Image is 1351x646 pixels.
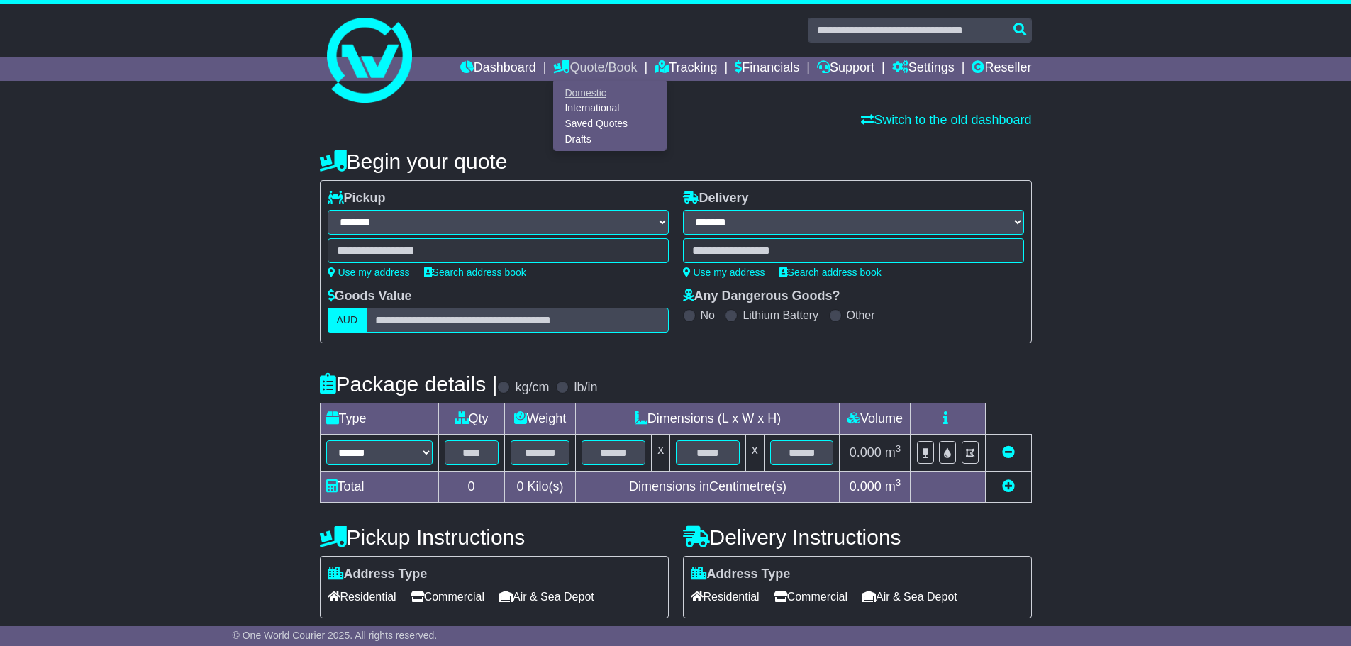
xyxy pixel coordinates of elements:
[516,479,523,494] span: 0
[320,403,438,435] td: Type
[885,445,901,460] span: m
[328,191,386,206] label: Pickup
[850,479,882,494] span: 0.000
[1002,479,1015,494] a: Add new item
[683,267,765,278] a: Use my address
[840,403,911,435] td: Volume
[328,567,428,582] label: Address Type
[328,586,396,608] span: Residential
[574,380,597,396] label: lb/in
[861,113,1031,127] a: Switch to the old dashboard
[774,586,847,608] span: Commercial
[553,81,667,151] div: Quote/Book
[320,525,669,549] h4: Pickup Instructions
[892,57,955,81] a: Settings
[735,57,799,81] a: Financials
[320,150,1032,173] h4: Begin your quote
[691,586,760,608] span: Residential
[233,630,438,641] span: © One World Courier 2025. All rights reserved.
[328,289,412,304] label: Goods Value
[850,445,882,460] span: 0.000
[424,267,526,278] a: Search address book
[683,525,1032,549] h4: Delivery Instructions
[862,586,957,608] span: Air & Sea Depot
[896,443,901,454] sup: 3
[885,479,901,494] span: m
[504,472,576,503] td: Kilo(s)
[576,403,840,435] td: Dimensions (L x W x H)
[743,308,818,322] label: Lithium Battery
[328,308,367,333] label: AUD
[460,57,536,81] a: Dashboard
[504,403,576,435] td: Weight
[499,586,594,608] span: Air & Sea Depot
[320,372,498,396] h4: Package details |
[438,403,504,435] td: Qty
[438,472,504,503] td: 0
[745,435,764,472] td: x
[652,435,670,472] td: x
[554,101,666,116] a: International
[779,267,882,278] a: Search address book
[554,85,666,101] a: Domestic
[328,267,410,278] a: Use my address
[817,57,874,81] a: Support
[1002,445,1015,460] a: Remove this item
[683,289,840,304] label: Any Dangerous Goods?
[683,191,749,206] label: Delivery
[320,472,438,503] td: Total
[515,380,549,396] label: kg/cm
[576,472,840,503] td: Dimensions in Centimetre(s)
[701,308,715,322] label: No
[553,57,637,81] a: Quote/Book
[847,308,875,322] label: Other
[691,567,791,582] label: Address Type
[972,57,1031,81] a: Reseller
[554,116,666,132] a: Saved Quotes
[655,57,717,81] a: Tracking
[411,586,484,608] span: Commercial
[896,477,901,488] sup: 3
[554,131,666,147] a: Drafts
